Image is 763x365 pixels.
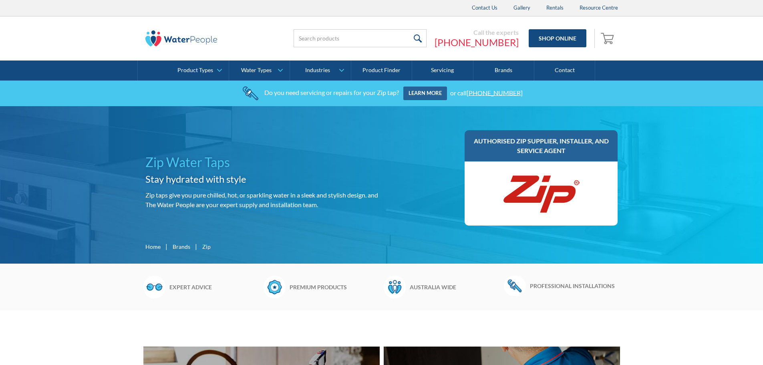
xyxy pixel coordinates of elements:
[145,242,161,251] a: Home
[169,283,260,291] h6: Expert advice
[194,242,198,251] div: |
[504,276,526,296] img: Wrench
[530,282,620,290] h6: Professional installations
[351,60,412,81] a: Product Finder
[601,32,616,44] img: shopping cart
[534,60,595,81] a: Contact
[202,242,211,251] div: Zip
[473,136,610,155] h3: Authorised Zip supplier, installer, and service agent
[143,276,165,298] img: Glasses
[241,67,272,74] div: Water Types
[435,36,519,48] a: [PHONE_NUMBER]
[264,276,286,298] img: Badge
[599,29,618,48] a: Open empty cart
[264,89,399,96] div: Do you need servicing or repairs for your Zip tap?
[410,283,500,291] h6: Australia wide
[173,242,190,251] a: Brands
[412,60,473,81] a: Servicing
[145,153,378,172] h1: Zip Water Taps
[384,276,406,298] img: Waterpeople Symbol
[165,242,169,251] div: |
[403,87,447,100] a: Learn more
[473,60,534,81] a: Brands
[450,89,523,96] div: or call
[435,28,519,36] div: Call the experts
[529,29,586,47] a: Shop Online
[145,172,378,186] h2: Stay hydrated with style
[145,30,217,46] img: The Water People
[294,29,427,47] input: Search products
[177,67,213,74] div: Product Types
[145,190,378,210] p: Zip taps give you pure chilled, hot, or sparkling water in a sleek and stylish design. and The Wa...
[229,60,290,81] a: Water Types
[290,283,380,291] h6: Premium products
[290,60,350,81] a: Industries
[467,89,523,96] a: [PHONE_NUMBER]
[168,60,229,81] a: Product Types
[305,67,330,74] div: Industries
[501,169,581,218] img: Zip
